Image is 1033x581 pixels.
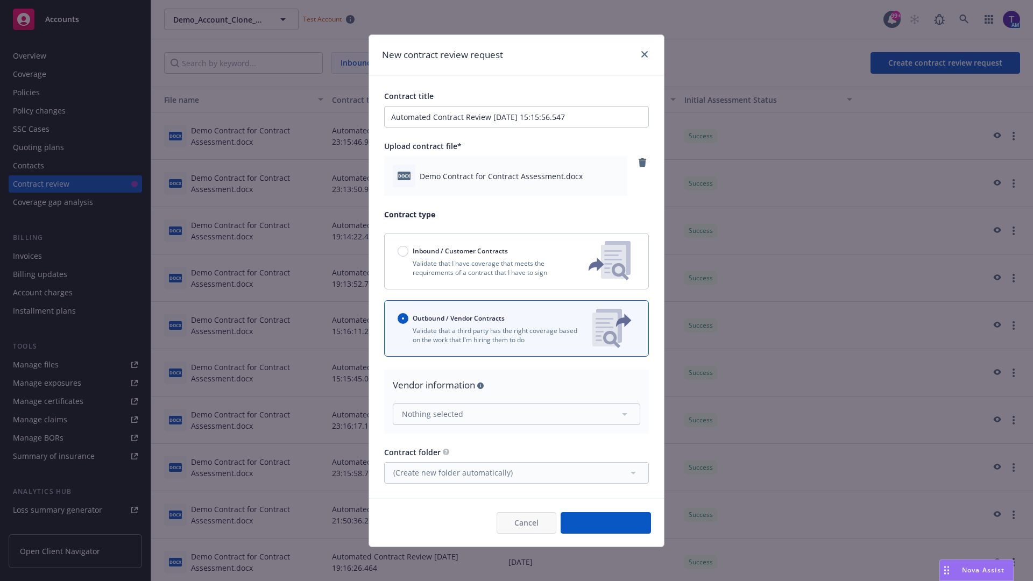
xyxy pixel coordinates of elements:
span: Create request [578,518,633,528]
p: Validate that a third party has the right coverage based on the work that I'm hiring them to do [398,326,584,344]
button: Create request [561,512,651,534]
div: Vendor information [393,378,640,392]
span: (Create new folder automatically) [393,467,513,478]
span: Outbound / Vendor Contracts [413,314,505,323]
input: Enter a title for this contract [384,106,649,127]
button: Nova Assist [939,559,1014,581]
div: Drag to move [940,560,953,580]
span: Inbound / Customer Contracts [413,246,508,256]
button: Cancel [497,512,556,534]
span: Contract folder [384,447,441,457]
span: Nova Assist [962,565,1004,575]
button: Outbound / Vendor ContractsValidate that a third party has the right coverage based on the work t... [384,300,649,357]
span: Demo Contract for Contract Assessment.docx [420,171,583,182]
button: Nothing selected [393,403,640,425]
h1: New contract review request [382,48,503,62]
p: Contract type [384,209,649,220]
span: Contract title [384,91,434,101]
button: Inbound / Customer ContractsValidate that I have coverage that meets the requirements of a contra... [384,233,649,289]
span: Nothing selected [402,408,463,420]
span: Upload contract file* [384,141,462,151]
input: Outbound / Vendor Contracts [398,313,408,324]
p: Validate that I have coverage that meets the requirements of a contract that I have to sign [398,259,571,277]
input: Inbound / Customer Contracts [398,246,408,257]
span: docx [398,172,411,180]
a: remove [636,156,649,169]
button: (Create new folder automatically) [384,462,649,484]
span: Cancel [514,518,539,528]
a: close [638,48,651,61]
